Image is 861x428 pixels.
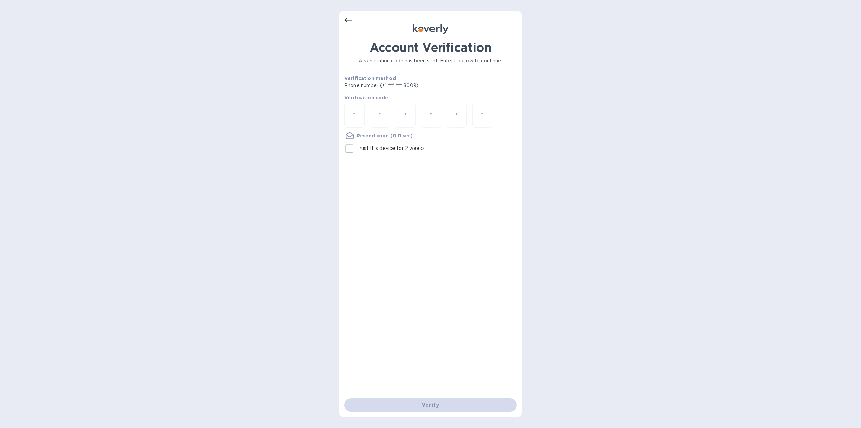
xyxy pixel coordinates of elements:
u: Resend code (0:11 sec) [357,133,413,138]
p: Phone number (+1 *** *** 8009) [344,82,470,89]
p: A verification code has been sent. Enter it below to continue. [344,57,517,64]
h1: Account Verification [344,40,517,55]
p: Verification code [344,94,517,101]
p: Trust this device for 2 weeks [357,145,425,152]
b: Verification method [344,76,396,81]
